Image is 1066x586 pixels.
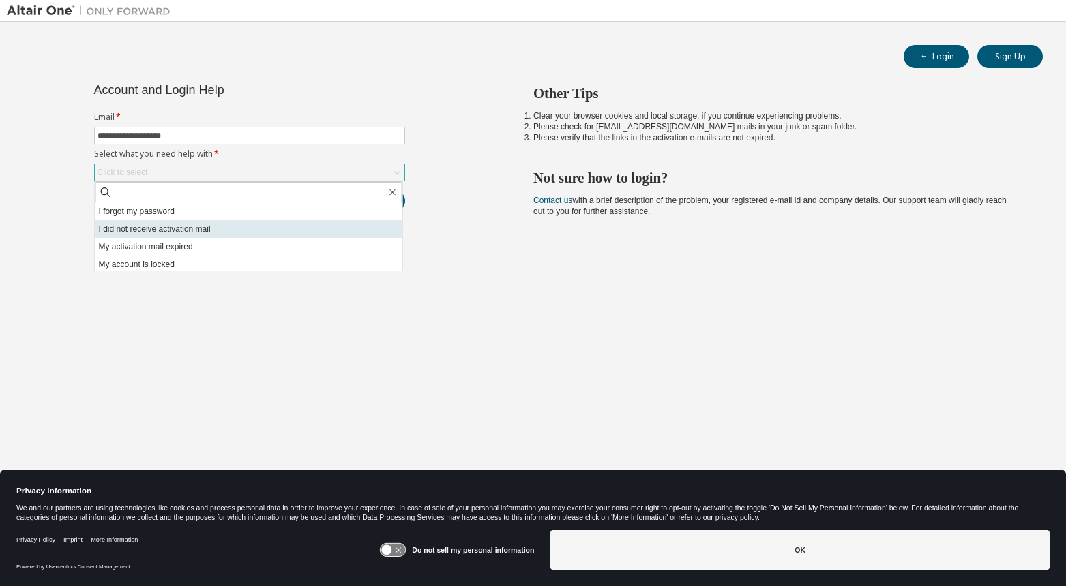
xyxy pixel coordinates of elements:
[94,84,343,95] div: Account and Login Help
[533,121,1018,132] li: Please check for [EMAIL_ADDRESS][DOMAIN_NAME] mails in your junk or spam folder.
[533,110,1018,121] li: Clear your browser cookies and local storage, if you continue experiencing problems.
[94,149,405,159] label: Select what you need help with
[977,45,1043,68] button: Sign Up
[94,112,405,123] label: Email
[533,196,1007,216] span: with a brief description of the problem, your registered e-mail id and company details. Our suppo...
[95,164,404,181] div: Click to select
[533,196,572,205] a: Contact us
[98,167,148,178] div: Click to select
[7,4,177,18] img: Altair One
[95,202,402,220] li: I forgot my password
[533,132,1018,143] li: Please verify that the links in the activation e-mails are not expired.
[904,45,969,68] button: Login
[533,169,1018,187] h2: Not sure how to login?
[533,84,1018,102] h2: Other Tips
